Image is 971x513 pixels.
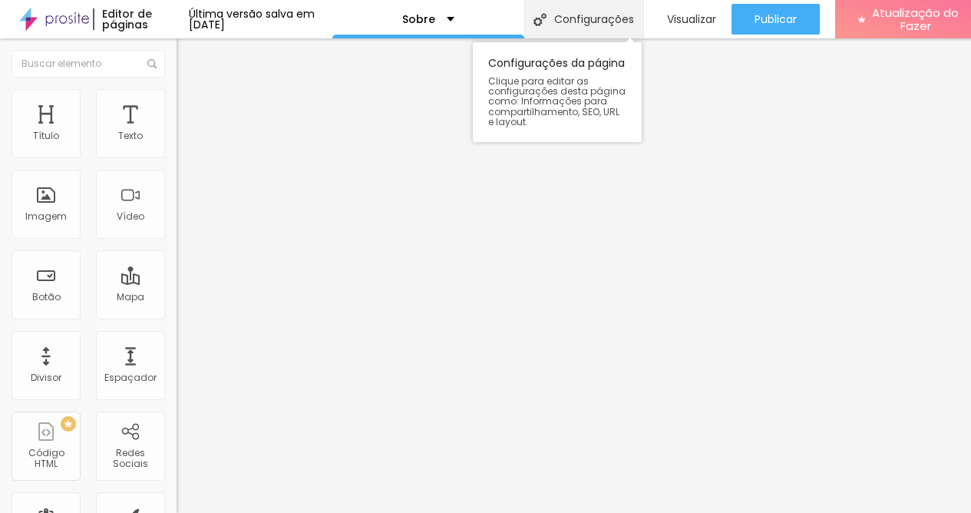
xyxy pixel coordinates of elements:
[25,210,67,223] font: Imagem
[554,12,634,27] font: Configurações
[113,446,148,470] font: Redes Sociais
[104,371,157,384] font: Espaçador
[31,371,61,384] font: Divisor
[755,12,797,27] font: Publicar
[644,4,732,35] button: Visualizar
[872,5,959,34] font: Atualização do Fazer
[102,6,152,32] font: Editor de páginas
[667,12,716,27] font: Visualizar
[28,446,64,470] font: Código HTML
[117,210,144,223] font: Vídeo
[32,290,61,303] font: Botão
[488,55,625,71] font: Configurações da página
[732,4,820,35] button: Publicar
[117,290,144,303] font: Mapa
[533,13,547,26] img: Ícone
[488,74,626,128] font: Clique para editar as configurações desta página como: Informações para compartilhamento, SEO, UR...
[33,129,59,142] font: Título
[189,6,315,32] font: Última versão salva em [DATE]
[402,12,435,27] font: Sobre
[147,59,157,68] img: Ícone
[12,50,165,78] input: Buscar elemento
[118,129,143,142] font: Texto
